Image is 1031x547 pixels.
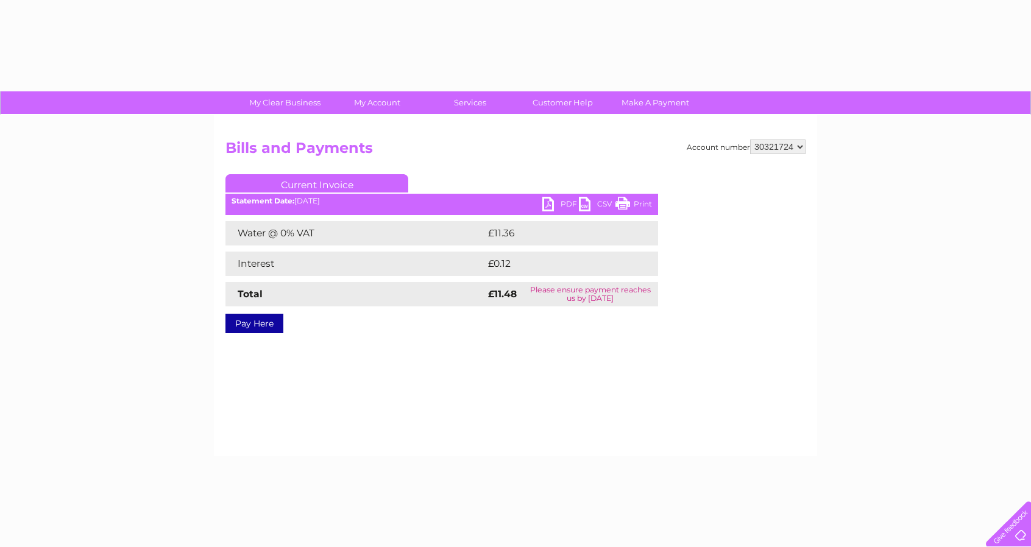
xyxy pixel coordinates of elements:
td: £11.36 [485,221,631,245]
a: Customer Help [512,91,613,114]
a: My Account [327,91,428,114]
td: Please ensure payment reaches us by [DATE] [522,282,658,306]
a: Print [615,197,652,214]
div: Account number [687,139,806,154]
div: [DATE] [225,197,658,205]
td: Interest [225,252,485,276]
a: CSV [579,197,615,214]
strong: Total [238,288,263,300]
a: Services [420,91,520,114]
a: Pay Here [225,314,283,333]
td: Water @ 0% VAT [225,221,485,245]
a: My Clear Business [235,91,335,114]
b: Statement Date: [232,196,294,205]
a: Make A Payment [605,91,706,114]
h2: Bills and Payments [225,139,806,163]
strong: £11.48 [488,288,517,300]
td: £0.12 [485,252,628,276]
a: Current Invoice [225,174,408,192]
a: PDF [542,197,579,214]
